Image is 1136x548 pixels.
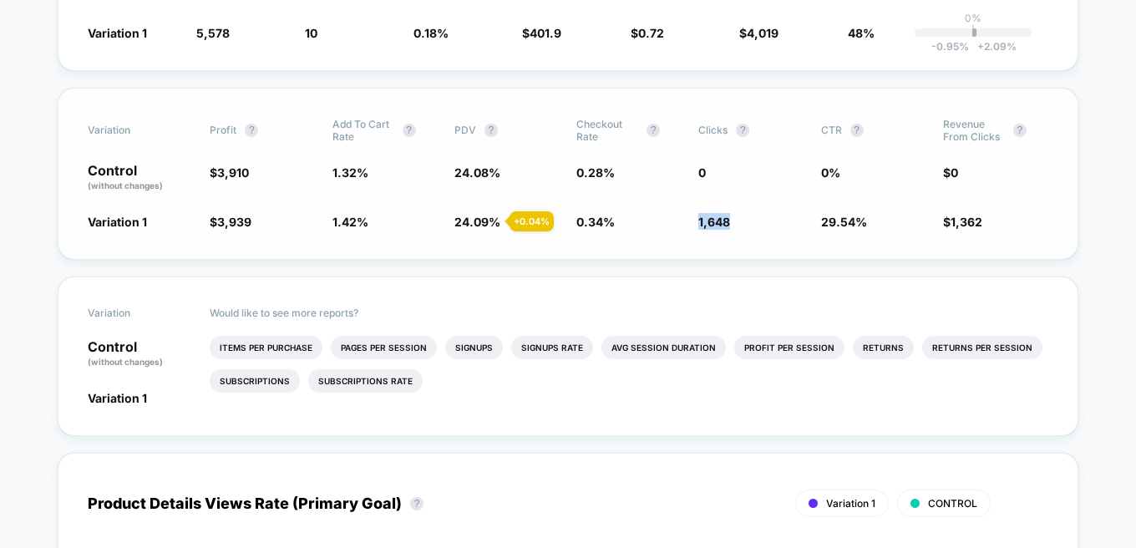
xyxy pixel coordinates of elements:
span: 3,910 [217,165,249,180]
span: PDV [454,124,476,136]
span: + [977,40,984,53]
span: Variation 1 [88,391,147,405]
span: 401.9 [530,26,561,40]
span: 3,939 [217,215,251,229]
span: Variation 1 [88,26,147,40]
span: 0.28 % [576,165,615,180]
span: 0.34 % [576,215,615,229]
span: Checkout Rate [576,118,638,143]
button: ? [403,124,416,137]
li: Returns [853,336,914,359]
span: (without changes) [88,357,163,367]
span: Add To Cart Rate [332,118,394,143]
span: 1.32 % [332,165,368,180]
span: $ [522,26,561,40]
span: 1,648 [698,215,730,229]
span: $ [210,165,249,180]
span: (without changes) [88,180,163,190]
span: Clicks [698,124,728,136]
span: 24.08 % [454,165,500,180]
span: 1,362 [951,215,982,229]
span: 29.54 % [821,215,867,229]
button: ? [647,124,660,137]
li: Returns Per Session [922,336,1042,359]
span: 1.42 % [332,215,368,229]
span: 10 [305,26,317,40]
span: -0.95 % [931,40,969,53]
li: Signups [445,336,503,359]
p: | [971,24,975,37]
span: CONTROL [928,497,977,510]
span: $ [210,215,251,229]
p: Control [88,340,193,368]
button: ? [410,497,423,510]
button: ? [736,124,749,137]
p: Control [88,164,193,192]
span: Revenue From Clicks [943,118,1005,143]
span: 0.18 % [413,26,449,40]
span: Variation [88,118,180,143]
span: Variation [88,307,180,319]
li: Pages Per Session [331,336,437,359]
li: Subscriptions Rate [308,369,423,393]
span: 2.09 % [969,40,1017,53]
span: CTR [821,124,842,136]
span: $ [739,26,778,40]
div: + 0.04 % [510,211,554,231]
span: 0.72 [638,26,664,40]
span: 24.09 % [454,215,500,229]
button: ? [484,124,498,137]
span: 0 [951,165,958,180]
span: Profit [210,124,236,136]
button: ? [245,124,258,137]
span: $ [943,215,982,229]
span: Variation 1 [826,497,875,510]
li: Signups Rate [511,336,593,359]
span: $ [631,26,664,40]
span: $ [943,165,958,180]
span: 48% [848,26,875,40]
button: ? [850,124,864,137]
li: Subscriptions [210,369,300,393]
p: 0% [965,12,981,24]
p: Would like to see more reports? [210,307,1048,319]
span: 0 % [821,165,840,180]
span: 4,019 [747,26,778,40]
li: Profit Per Session [734,336,844,359]
span: Variation 1 [88,215,147,229]
button: ? [1013,124,1027,137]
span: 0 [698,165,706,180]
span: 5,578 [196,26,230,40]
li: Avg Session Duration [601,336,726,359]
li: Items Per Purchase [210,336,322,359]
